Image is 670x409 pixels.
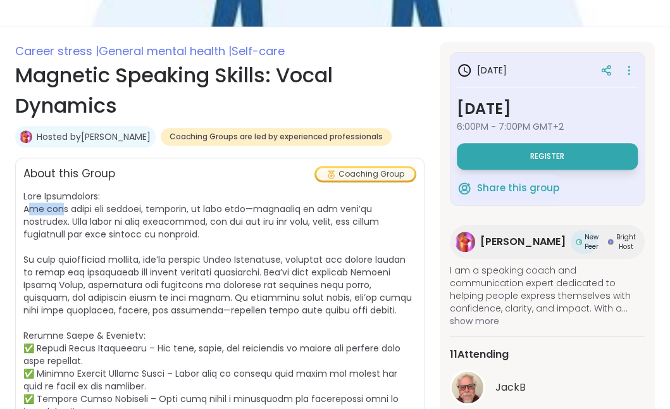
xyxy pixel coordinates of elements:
span: Share this group [477,181,559,196]
h3: [DATE] [457,98,638,120]
span: I am a speaking coach and communication expert dedicated to helping people express themselves wit... [450,264,645,315]
button: Share this group [457,175,559,201]
img: Bright Host [607,239,614,245]
a: Hosted by[PERSON_NAME] [37,130,151,143]
img: Lisa_LaCroix [20,130,32,143]
span: Coaching Groups are led by experienced professionals [170,132,383,142]
span: Self-care [232,43,285,59]
span: Register [530,151,564,161]
span: Bright Host [616,232,636,251]
span: [PERSON_NAME] [480,234,566,249]
h3: [DATE] [457,63,507,78]
span: New Peer [585,232,599,251]
button: Register [457,143,638,170]
h1: Magnetic Speaking Skills: Vocal Dynamics [15,60,425,121]
img: ShareWell Logomark [457,180,472,196]
h2: About this Group [23,166,115,182]
a: JackBJackB [450,370,645,405]
span: Career stress | [15,43,99,59]
span: 11 Attending [450,347,509,362]
img: New Peer [576,239,582,245]
span: JackB [495,380,526,395]
a: Lisa_LaCroix[PERSON_NAME]New PeerNew PeerBright HostBright Host [450,225,645,259]
span: General mental health | [99,43,232,59]
img: Lisa_LaCroix [455,232,475,252]
img: JackB [452,372,483,403]
span: 6:00PM - 7:00PM GMT+2 [457,120,638,133]
div: Coaching Group [316,168,414,180]
span: show more [450,315,645,327]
